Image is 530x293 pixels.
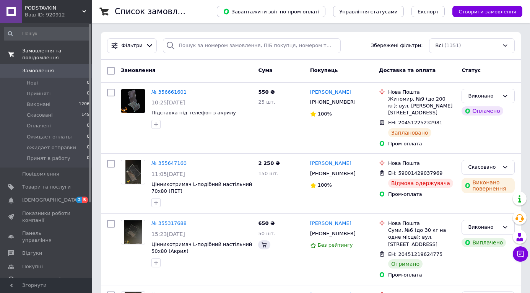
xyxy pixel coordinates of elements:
a: [PERSON_NAME] [310,220,351,227]
span: 0 [87,144,89,151]
span: [PHONE_NUMBER] [310,231,356,236]
span: Відгуки [22,250,42,257]
span: Завантажити звіт по пром-оплаті [223,8,319,15]
a: № 355647160 [151,160,187,166]
a: [PERSON_NAME] [310,89,351,96]
a: Фото товару [121,160,145,184]
div: Нова Пошта [388,89,455,96]
span: 100% [318,111,332,117]
div: Суми, №6 (до 30 кг на одне місце): вул. [STREET_ADDRESS] [388,227,455,248]
span: Нові [27,80,38,86]
span: 50 шт. [258,231,275,236]
div: Нова Пошта [388,220,455,227]
h1: Список замовлень [115,7,192,16]
span: 0 [87,90,89,97]
div: Виплачено [462,238,506,247]
span: 145 [81,112,89,119]
span: Без рейтингу [318,242,353,248]
span: Прийняті [27,90,50,97]
div: Житомир, №9 (до 200 кг): вул. [PERSON_NAME][STREET_ADDRESS] [388,96,455,117]
button: Створити замовлення [452,6,522,17]
span: Повідомлення [22,171,59,177]
span: Збережені фільтри: [371,42,423,49]
span: 5 [82,197,88,203]
div: Виконано [468,223,499,231]
span: Скасовані [27,112,53,119]
span: [PHONE_NUMBER] [310,99,356,105]
button: Експорт [411,6,445,17]
span: Замовлення [121,67,155,73]
span: Оплачені [27,122,51,129]
a: № 355317688 [151,220,187,226]
span: Доставка та оплата [379,67,436,73]
a: № 356661601 [151,89,187,95]
span: Товари та послуги [22,184,71,190]
span: 100% [318,182,332,188]
span: 25 шт. [258,99,275,105]
span: 650 ₴ [258,220,275,226]
div: Пром-оплата [388,191,455,198]
a: [PERSON_NAME] [310,160,351,167]
span: Фільтри [122,42,143,49]
img: Фото товару [124,220,143,244]
div: Виконано повернення [462,178,515,193]
span: Управління статусами [339,9,398,15]
img: Фото товару [125,160,141,184]
span: Всі [436,42,443,49]
div: Пром-оплата [388,140,455,147]
span: [DEMOGRAPHIC_DATA] [22,197,79,203]
input: Пошук за номером замовлення, ПІБ покупця, номером телефону, Email, номером накладної [163,38,341,53]
div: Заплановано [388,128,431,137]
span: Замовлення [22,67,54,74]
span: 150 шт. [258,171,278,176]
div: Скасовано [468,163,499,171]
span: 2 250 ₴ [258,160,280,166]
span: 1206 [79,101,89,108]
span: 0 [87,155,89,162]
button: Чат з покупцем [513,246,528,262]
span: 15:23[DATE] [151,231,185,237]
span: 550 ₴ [258,89,275,95]
button: Управління статусами [333,6,404,17]
span: ЕН: 20451225232981 [388,120,442,125]
span: 0 [87,133,89,140]
a: Цінникотримач L-подібний настільний 50х80 (Акрил) [151,241,252,254]
span: 0 [87,80,89,86]
span: Каталог ProSale [22,276,63,283]
div: Оплачено [462,106,503,116]
button: Завантажити звіт по пром-оплаті [217,6,325,17]
div: Відмова одержувача [388,179,453,188]
span: Ожидает оплаты [27,133,72,140]
span: Панель управління [22,230,71,244]
span: 11:05[DATE] [151,171,185,177]
span: Покупці [22,263,43,270]
input: Пошук [4,27,90,41]
span: ЕН: 20451219624775 [388,251,442,257]
span: Показники роботи компанії [22,210,71,224]
a: Цінникотримач L-подібний настільний 70х80 (ПЕТ) [151,181,252,194]
span: ожидает отправки [27,144,76,151]
div: Отримано [388,259,423,269]
a: Підставка під телефон з акрилу [151,110,236,116]
span: 10:25[DATE] [151,99,185,106]
img: Фото товару [121,89,145,113]
a: Створити замовлення [445,8,522,14]
span: 0 [87,122,89,129]
div: Пром-оплата [388,272,455,278]
span: Статус [462,67,481,73]
span: Покупець [310,67,338,73]
span: Cума [258,67,272,73]
span: Виконані [27,101,50,108]
div: Нова Пошта [388,160,455,167]
span: 2 [76,197,82,203]
span: ЕН: 59001429037969 [388,170,442,176]
div: Виконано [468,92,499,100]
span: (1351) [444,42,461,48]
div: Ваш ID: 920912 [25,11,92,18]
span: PODSTAVKIN [25,5,82,11]
span: Принят в работу [27,155,70,162]
span: Створити замовлення [458,9,516,15]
